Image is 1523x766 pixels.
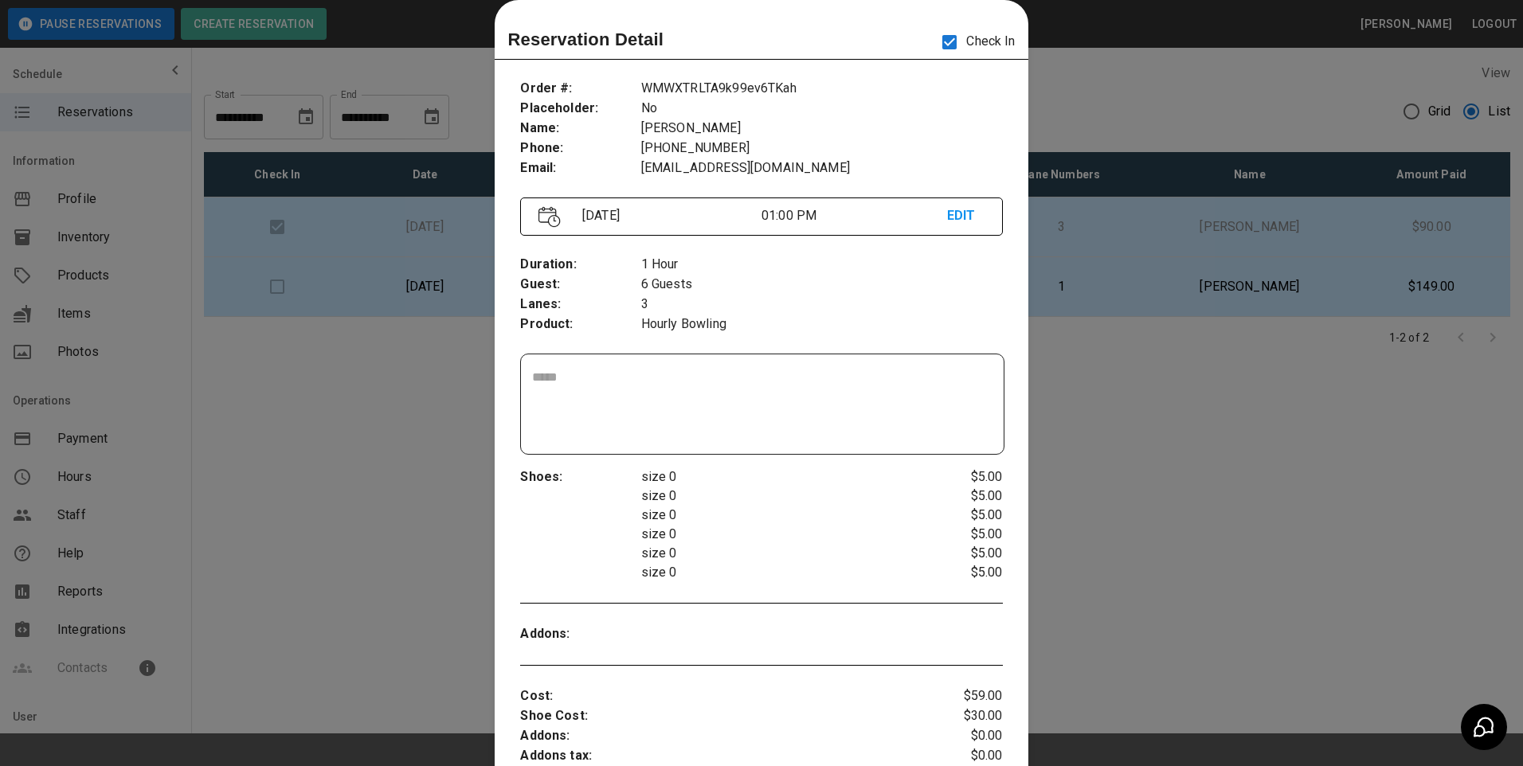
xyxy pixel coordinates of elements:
p: Product : [520,315,640,334]
p: Addons : [520,624,640,644]
p: size 0 [641,487,922,506]
p: [PERSON_NAME] [641,119,1003,139]
p: size 0 [641,506,922,525]
p: Shoes : [520,467,640,487]
p: $5.00 [922,506,1003,525]
p: WMWXTRLTA9k99ev6TKah [641,79,1003,99]
p: Duration : [520,255,640,275]
p: Phone : [520,139,640,158]
p: size 0 [641,563,922,582]
img: Vector [538,206,561,228]
p: Reservation Detail [507,26,664,53]
p: $5.00 [922,544,1003,563]
p: $30.00 [922,706,1003,726]
p: [PHONE_NUMBER] [641,139,1003,158]
p: Placeholder : [520,99,640,119]
p: $0.00 [922,746,1003,766]
p: Order # : [520,79,640,99]
p: Cost : [520,686,922,706]
p: 3 [641,295,1003,315]
p: 6 Guests [641,275,1003,295]
p: Email : [520,158,640,178]
p: $59.00 [922,686,1003,706]
p: $5.00 [922,563,1003,582]
p: $0.00 [922,726,1003,746]
p: size 0 [641,467,922,487]
p: EDIT [947,206,985,226]
p: $5.00 [922,487,1003,506]
p: Lanes : [520,295,640,315]
p: Shoe Cost : [520,706,922,726]
p: No [641,99,1003,119]
p: 01:00 PM [761,206,947,225]
p: size 0 [641,525,922,544]
p: Guest : [520,275,640,295]
p: Check In [933,25,1015,59]
p: $5.00 [922,525,1003,544]
p: size 0 [641,544,922,563]
p: 1 Hour [641,255,1003,275]
p: $5.00 [922,467,1003,487]
p: [DATE] [576,206,761,225]
p: Addons tax : [520,746,922,766]
p: Name : [520,119,640,139]
p: [EMAIL_ADDRESS][DOMAIN_NAME] [641,158,1003,178]
p: Hourly Bowling [641,315,1003,334]
p: Addons : [520,726,922,746]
